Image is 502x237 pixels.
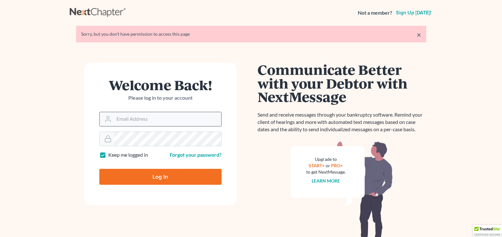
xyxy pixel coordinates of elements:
input: Log In [99,169,222,185]
a: Learn more [312,178,340,183]
label: Keep me logged in [108,151,148,159]
div: Upgrade to [306,156,346,162]
div: to get NextMessage. [306,169,346,175]
div: Sorry, but you don't have permission to access this page [81,31,421,37]
input: Email Address [114,112,221,126]
a: × [417,31,421,39]
span: or [326,163,330,168]
h1: Welcome Back! [99,78,222,92]
p: Send and receive messages through your bankruptcy software. Remind your client of hearings and mo... [258,111,426,133]
p: Please log in to your account [99,94,222,102]
div: TrustedSite Certified [473,225,502,237]
strong: Not a member? [358,9,392,17]
a: PRO+ [331,163,343,168]
a: Sign up [DATE]! [395,10,433,15]
a: Forgot your password? [170,152,222,158]
h1: Communicate Better with your Debtor with NextMessage [258,63,426,104]
a: START+ [309,163,325,168]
